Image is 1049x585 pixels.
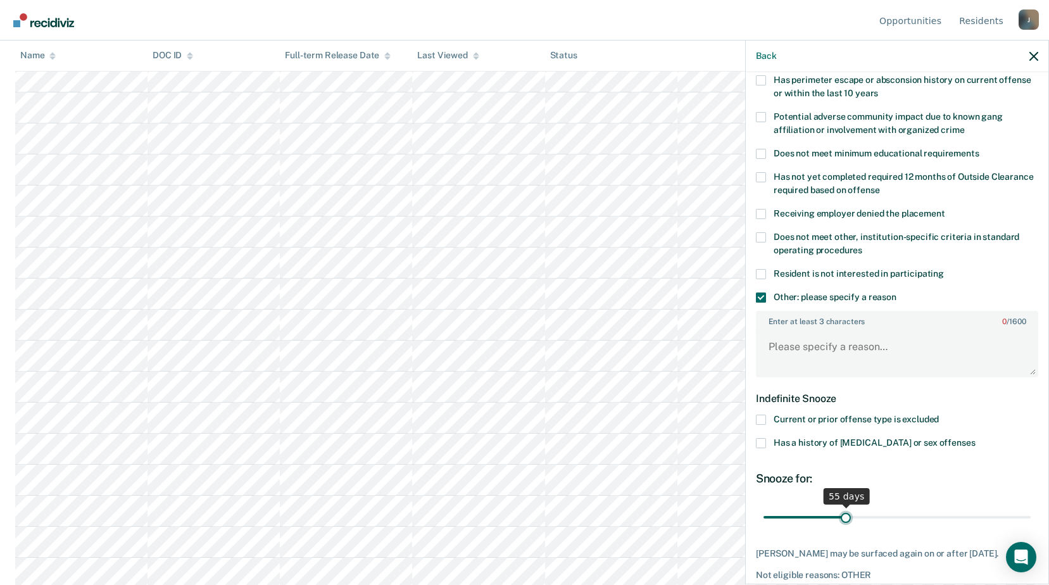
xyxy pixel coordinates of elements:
img: Recidiviz [13,13,74,27]
span: Other: please specify a reason [774,292,896,302]
div: DOC ID [153,51,193,61]
div: [PERSON_NAME] may be surfaced again on or after [DATE]. [756,548,1038,559]
span: Potential adverse community impact due to known gang affiliation or involvement with organized crime [774,111,1003,135]
div: Indefinite Snooze [756,382,1038,415]
span: Does not meet other, institution-specific criteria in standard operating procedures [774,232,1019,255]
button: Profile dropdown button [1019,9,1039,30]
button: Back [756,51,776,61]
div: Not eligible reasons: OTHER [756,570,1038,581]
span: 0 [1002,317,1007,326]
span: Has a history of [MEDICAL_DATA] or sex offenses [774,437,975,448]
div: Full-term Release Date [285,51,391,61]
span: Current or prior offense type is excluded [774,414,939,424]
div: Open Intercom Messenger [1006,542,1036,572]
div: Name [20,51,56,61]
div: Last Viewed [417,51,479,61]
label: Enter at least 3 characters [757,312,1037,326]
div: J [1019,9,1039,30]
div: 55 days [824,488,870,505]
div: Status [550,51,577,61]
span: Has not yet completed required 12 months of Outside Clearance required based on offense [774,172,1033,195]
span: Has perimeter escape or absconsion history on current offense or within the last 10 years [774,75,1031,98]
span: / 1600 [1002,317,1026,326]
span: Resident is not interested in participating [774,268,944,279]
div: Snooze for: [756,472,1038,486]
span: Does not meet minimum educational requirements [774,148,979,158]
span: Receiving employer denied the placement [774,208,945,218]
